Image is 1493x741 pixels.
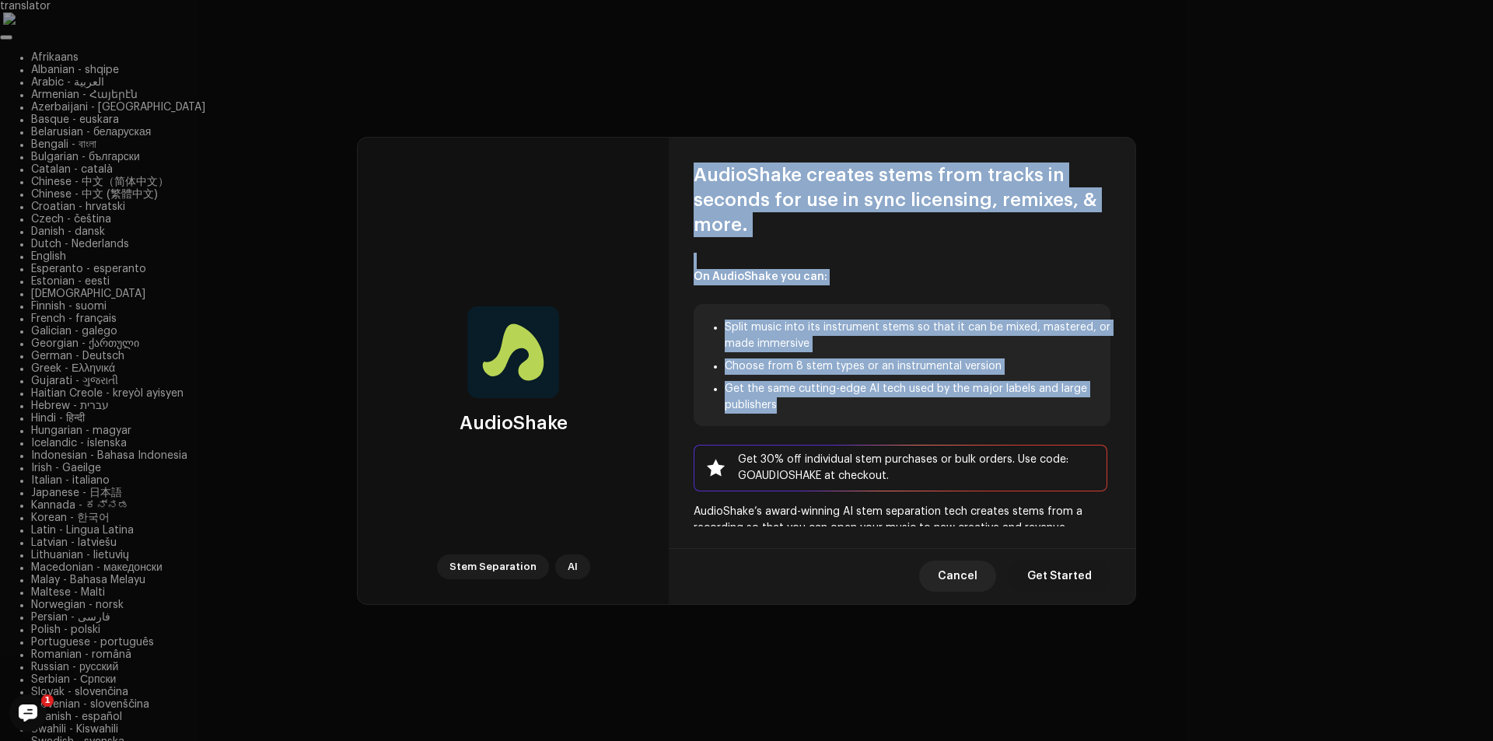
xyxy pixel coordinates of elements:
button: Get Started [1009,561,1110,592]
p: Get 30% off individual stem purchases or bulk orders. Use code: GOAUDIOSHAKE at checkout. [694,445,1107,491]
div: AI [555,554,590,579]
iframe: Intercom live chat [9,694,47,732]
li: Choose from 8 stem types or an instrumental version [725,358,1110,375]
h3: AudioShake creates stems from tracks in seconds for use in sync licensing, remixes, & more. [694,163,1110,237]
img: 2fd7bcad-6c73-4393-bbe1-37a2d9795fdd [467,306,560,399]
button: Cancel [919,561,996,592]
span: Get Started [1027,561,1092,592]
p: AudioShake’s award-winning AI stem separation tech creates stems from a recording so that you can... [694,504,1110,569]
li: Split music into its instrument stems so that it can be mixed, mastered, or made immersive [725,320,1110,352]
strong: On AudioShake you can: [694,271,827,282]
div: AudioShake [460,411,568,435]
li: Get the same cutting-edge AI tech used by the major labels and large publishers [725,381,1110,414]
span: 1 [41,694,54,707]
span: Cancel [938,561,977,592]
div: Stem Separation [437,554,549,579]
